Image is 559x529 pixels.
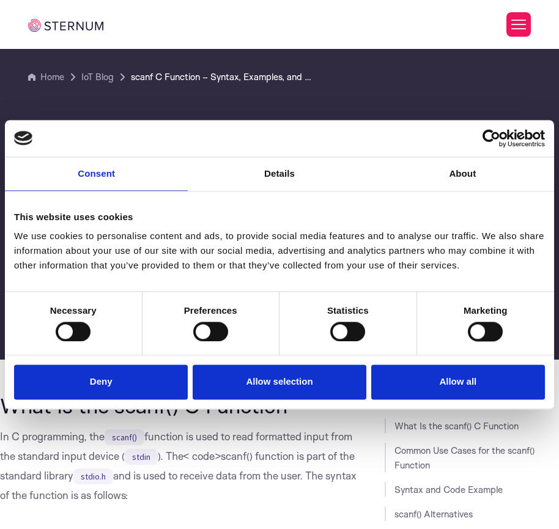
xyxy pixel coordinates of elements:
[327,305,369,316] strong: Statistics
[394,445,535,471] a: Common Use Cases for the scanf() Function
[438,129,545,147] a: Usercentrics Cookiebot - opens in a new window
[14,210,545,224] div: This website uses cookies
[81,70,114,84] a: IoT Blog
[394,484,503,495] a: Syntax and Code Example
[50,305,97,316] strong: Necessary
[14,229,545,273] div: We use cookies to personalise content and ads, to provide social media features and to analyse ou...
[105,429,144,445] code: scanf()
[73,468,113,484] code: stdio.h
[371,157,554,191] a: About
[394,508,473,520] a: scanf() Alternatives
[506,12,531,37] button: Toggle Menu
[28,19,103,32] img: sternum iot
[464,305,508,316] strong: Marketing
[28,70,64,84] a: Home
[5,157,188,191] a: Consent
[394,420,519,432] a: What Is the scanf() C Function
[184,305,237,316] strong: Preferences
[193,365,366,400] button: Allow selection
[14,365,188,400] button: Deny
[28,119,531,236] h1: scanf C Function – Syntax, Examples, and Security Best Practices
[188,157,371,191] a: Details
[125,449,158,465] code: stdin
[131,70,314,84] a: scanf C Function – Syntax, Examples, and Security Best Practices
[371,365,545,400] button: Allow all
[14,131,32,145] img: logo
